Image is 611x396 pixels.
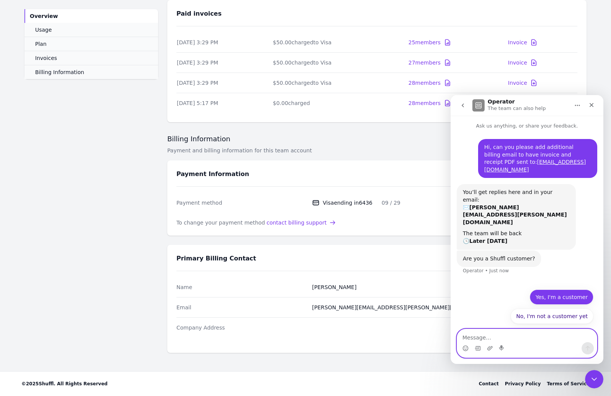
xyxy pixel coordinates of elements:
dd: [PERSON_NAME] [312,283,577,291]
span: [DATE] 3:29 PM [177,80,218,86]
h2: Billing Information [167,134,587,144]
a: Privacy Policy [505,381,541,387]
a: Terms of Service [547,381,590,387]
a: Invoice [508,59,577,66]
span: Invoices [35,54,57,62]
a: 27members [409,59,508,66]
span: $0.00 charged [273,100,310,106]
iframe: Intercom live chat [585,370,603,388]
div: 28 members [409,99,441,107]
div: Payment and billing information for this team account [167,147,587,154]
span: [DATE] 5:17 PM [177,100,218,106]
a: Invoices [24,51,158,65]
span: Plan [35,40,47,48]
div: 09 / 29 [381,199,400,207]
dt: Payment method [176,199,306,207]
dt: Company Address [176,324,306,331]
div: 27 members [409,59,441,66]
span: Billing Information [35,68,84,76]
h3: Primary Billing Contact [176,254,577,263]
a: Billing Information [24,65,158,79]
h3: Payment Information [176,170,577,179]
span: Overview [30,12,58,20]
div: Visa ending in 6436 [323,199,372,207]
a: Plan [24,37,158,51]
a: Overview [24,9,158,23]
span: $50.00 charged to Visa [273,39,332,45]
nav: Sidebar [24,9,158,79]
div: Invoice [508,59,527,66]
span: [DATE] 3:29 PM [177,39,218,45]
iframe: Intercom live chat [451,95,603,364]
a: Invoice [508,79,577,87]
div: Contact [479,381,499,387]
span: $50.00 charged to Visa [273,60,332,66]
dt: Email [176,304,306,311]
a: Usage [24,23,158,37]
span: $50.00 charged to Visa [273,80,332,86]
a: 25members [409,39,508,46]
span: Usage [35,26,52,34]
span: contact billing support [267,219,327,226]
dt: Name [176,283,306,291]
a: Invoice [508,39,577,46]
span: To change your payment method [176,219,265,226]
a: 28members [409,79,508,87]
div: Invoice [508,79,527,87]
span: [DATE] 3:29 PM [177,60,218,66]
div: Invoice [508,39,527,46]
a: 28members [409,99,508,107]
div: 25 members [409,39,441,46]
div: 28 members [409,79,441,87]
dd: [PERSON_NAME][EMAIL_ADDRESS][PERSON_NAME][DOMAIN_NAME] [312,304,577,311]
h3: Paid invoices [176,9,577,18]
span: © 2025 Shuffl. All Rights Reserved [21,381,108,387]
